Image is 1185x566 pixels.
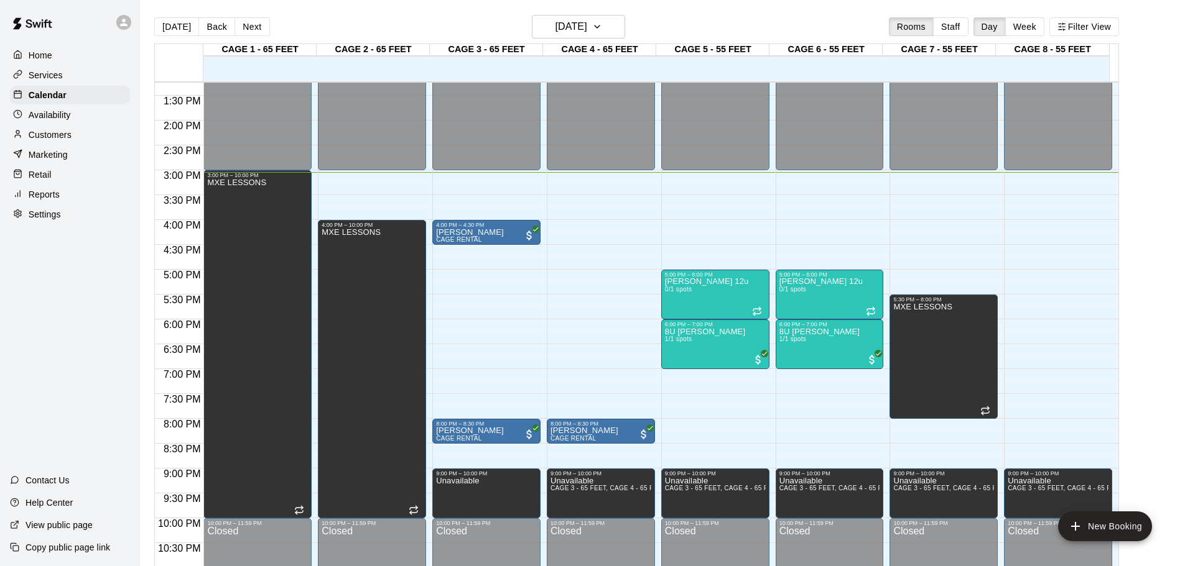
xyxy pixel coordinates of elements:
div: CAGE 1 - 65 FEET [203,44,317,56]
div: 6:00 PM – 7:00 PM: 8U Abbassi [661,319,769,369]
p: View public page [26,519,93,531]
div: 6:00 PM – 7:00 PM [665,321,766,327]
div: 4:00 PM – 10:00 PM: MXE LESSONS [318,220,426,518]
button: Day [974,17,1006,36]
button: Rooms [889,17,934,36]
span: 7:00 PM [160,369,204,380]
button: add [1058,511,1152,541]
span: 3:30 PM [160,195,204,206]
div: CAGE 5 - 55 FEET [656,44,769,56]
div: 10:00 PM – 11:59 PM [322,520,422,526]
button: [DATE] [154,17,199,36]
a: Retail [10,165,130,184]
button: Week [1005,17,1044,36]
span: 6:00 PM [160,319,204,330]
div: 5:00 PM – 6:00 PM: Mayhem Ostrofsky 12u [661,270,769,319]
p: Calendar [29,89,67,101]
span: Recurring event [980,406,990,416]
div: 8:00 PM – 8:30 PM: Gregory Regensburg [432,419,541,444]
div: 10:00 PM – 11:59 PM [1008,520,1108,526]
span: 0/1 spots filled [779,286,807,293]
span: 1/1 spots filled [779,335,807,342]
a: Reports [10,185,130,204]
span: All customers have paid [752,354,764,366]
div: 9:00 PM – 10:00 PM: Unavailable [547,468,655,518]
p: Retail [29,168,52,181]
div: 9:00 PM – 10:00 PM: Unavailable [776,468,884,518]
span: 8:30 PM [160,444,204,454]
span: CAGE 3 - 65 FEET, CAGE 4 - 65 FEET, CAGE 5 - 55 FEET, CAGE 6 - 55 FEET, CAGE 7 - 55 FEET, CAGE 8 ... [551,485,904,491]
a: Home [10,46,130,65]
div: 10:00 PM – 11:59 PM [207,520,308,526]
div: 10:00 PM – 11:59 PM [665,520,766,526]
div: CAGE 2 - 65 FEET [317,44,430,56]
div: 4:00 PM – 4:30 PM: Nick Vigorito [432,220,541,245]
a: Settings [10,205,130,224]
div: 5:00 PM – 6:00 PM [665,272,766,278]
span: 0/1 spots filled [665,286,692,293]
div: 9:00 PM – 10:00 PM [665,470,766,477]
p: Copy public page link [26,541,110,554]
div: 4:00 PM – 10:00 PM [322,222,422,228]
div: 5:00 PM – 6:00 PM [779,272,880,278]
div: 9:00 PM – 10:00 PM [551,470,651,477]
div: CAGE 6 - 55 FEET [769,44,883,56]
span: 6:30 PM [160,344,204,355]
div: 9:00 PM – 10:00 PM [893,470,994,477]
span: Recurring event [294,505,304,515]
span: 10:00 PM [155,518,203,529]
span: 4:30 PM [160,245,204,255]
a: Calendar [10,86,130,104]
div: 10:00 PM – 11:59 PM [893,520,994,526]
span: 9:00 PM [160,468,204,479]
span: All customers have paid [866,354,878,366]
div: 5:30 PM – 8:00 PM [893,296,994,303]
div: 10:00 PM – 11:59 PM [436,520,537,526]
span: 7:30 PM [160,394,204,404]
span: Recurring event [752,306,762,316]
p: Reports [29,188,60,201]
button: [DATE] [532,15,625,39]
p: Availability [29,109,71,121]
span: 1/1 spots filled [665,335,692,342]
span: 9:30 PM [160,493,204,504]
span: CAGE RENTAL [436,435,482,442]
span: CAGE 3 - 65 FEET, CAGE 4 - 65 FEET, CAGE 5 - 55 FEET, CAGE 6 - 55 FEET, CAGE 7 - 55 FEET, CAGE 8 ... [779,485,1133,491]
span: Recurring event [409,505,419,515]
div: 6:00 PM – 7:00 PM: 8U Abbassi [776,319,884,369]
div: 9:00 PM – 10:00 PM: Unavailable [1004,468,1112,518]
a: Services [10,66,130,84]
div: 3:00 PM – 10:00 PM [207,172,308,178]
div: 10:00 PM – 11:59 PM [551,520,651,526]
p: Contact Us [26,474,70,486]
span: 5:00 PM [160,270,204,280]
p: Marketing [29,148,68,161]
div: 4:00 PM – 4:30 PM [436,222,537,228]
div: CAGE 4 - 65 FEET [543,44,656,56]
div: 6:00 PM – 7:00 PM [779,321,880,327]
span: 1:30 PM [160,96,204,106]
a: Customers [10,126,130,144]
p: Home [29,49,52,62]
span: 3:00 PM [160,170,204,181]
div: CAGE 3 - 65 FEET [430,44,543,56]
span: 10:30 PM [155,543,203,554]
span: 2:30 PM [160,145,204,156]
div: 5:30 PM – 8:00 PM: MXE LESSONS [890,294,998,419]
div: 3:00 PM – 10:00 PM: MXE LESSONS [203,170,312,518]
span: All customers have paid [523,229,536,242]
p: Settings [29,208,61,221]
div: CAGE 8 - 55 FEET [996,44,1109,56]
a: Availability [10,106,130,124]
span: All customers have paid [523,428,536,440]
span: All customers have paid [638,428,650,440]
span: CAGE RENTAL [551,435,597,442]
div: 10:00 PM – 11:59 PM [779,520,880,526]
